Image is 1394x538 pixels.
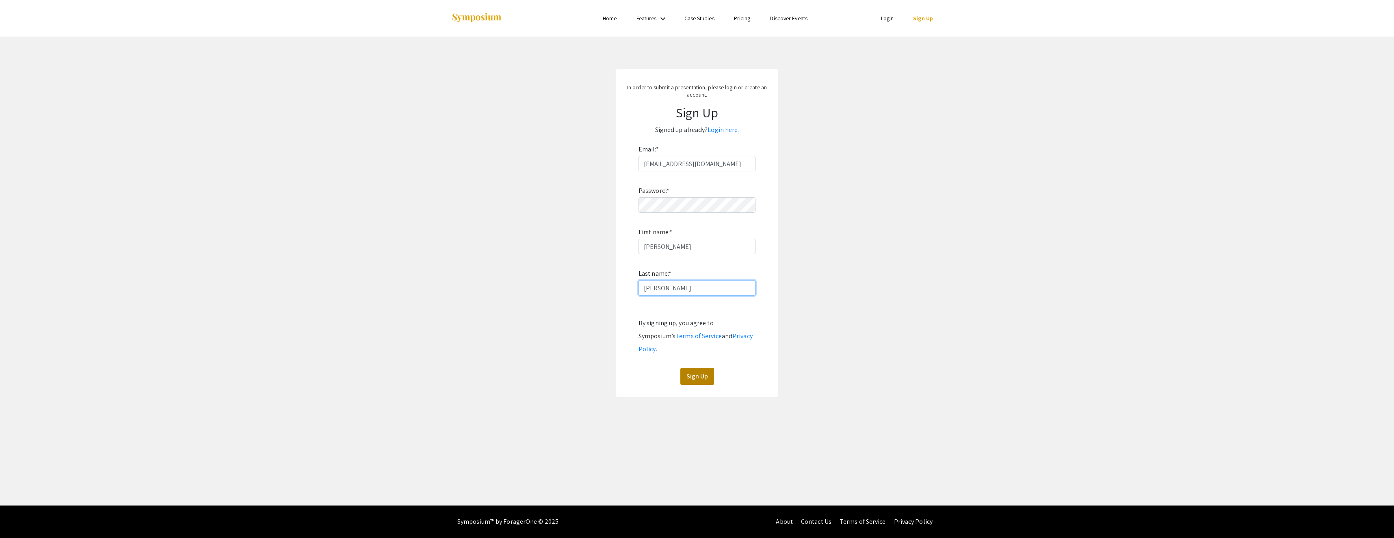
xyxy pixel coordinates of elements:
div: By signing up, you agree to Symposium’s and . [639,317,755,356]
a: Privacy Policy [894,517,933,526]
button: Sign Up [680,368,714,385]
p: In order to submit a presentation, please login or create an account. [624,84,770,98]
a: Terms of Service [675,332,722,340]
a: Features [636,15,657,22]
a: Terms of Service [840,517,886,526]
iframe: Chat [6,501,35,532]
a: Case Studies [684,15,714,22]
p: Signed up already? [624,123,770,136]
a: Login here. [708,125,739,134]
a: About [776,517,793,526]
a: Contact Us [801,517,831,526]
img: Symposium by ForagerOne [451,13,502,24]
div: Symposium™ by ForagerOne © 2025 [457,506,558,538]
a: Sign Up [913,15,933,22]
label: Email: [639,143,659,156]
h1: Sign Up [624,105,770,120]
a: Privacy Policy [639,332,753,353]
a: Discover Events [770,15,807,22]
label: Last name: [639,267,671,280]
a: Home [603,15,617,22]
a: Login [881,15,894,22]
a: Pricing [734,15,751,22]
mat-icon: Expand Features list [658,14,668,24]
label: First name: [639,226,672,239]
label: Password: [639,184,669,197]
